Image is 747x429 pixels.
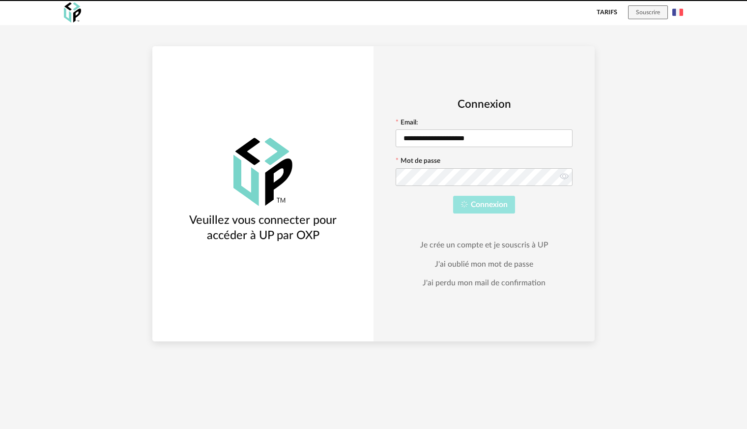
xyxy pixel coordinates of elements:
[396,120,418,128] label: Email:
[628,5,668,19] button: Souscrire
[423,278,546,288] a: J'ai perdu mon mail de confirmation
[64,2,81,23] img: OXP
[672,7,683,18] img: fr
[636,9,660,15] span: Souscrire
[170,213,356,243] h3: Veuillez vous connecter pour accéder à UP par OXP
[396,158,440,167] label: Mot de passe
[396,97,573,112] h2: Connexion
[233,138,292,206] img: OXP
[435,259,533,269] a: J'ai oublié mon mot de passe
[420,240,548,250] a: Je crée un compte et je souscris à UP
